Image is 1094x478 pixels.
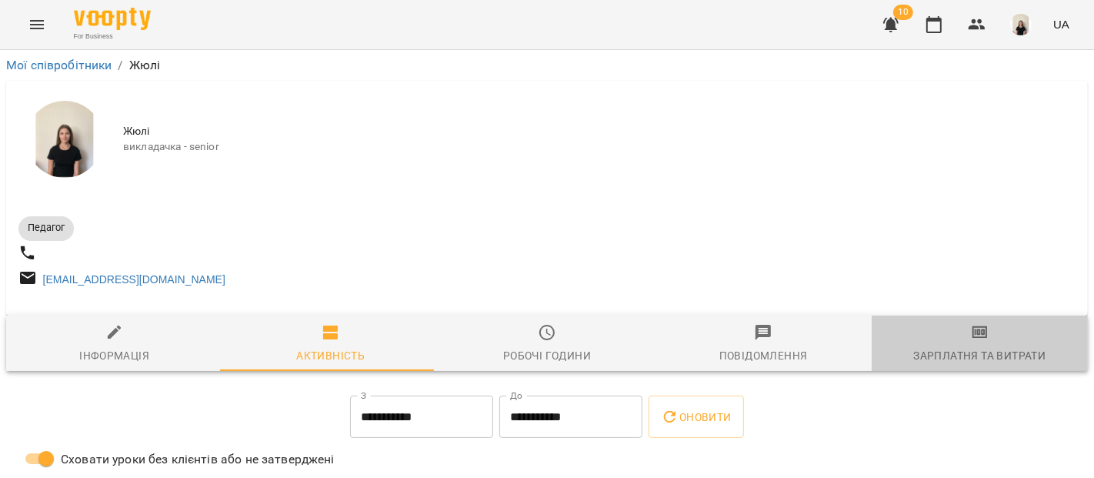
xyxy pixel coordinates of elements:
[18,6,55,43] button: Menu
[6,58,112,72] a: Мої співробітники
[1053,16,1069,32] span: UA
[74,32,151,42] span: For Business
[661,408,731,426] span: Оновити
[296,346,365,365] div: Активність
[61,450,335,469] span: Сховати уроки без клієнтів або не затверджені
[6,56,1088,75] nav: breadcrumb
[43,273,225,286] a: [EMAIL_ADDRESS][DOMAIN_NAME]
[74,8,151,30] img: Voopty Logo
[913,346,1046,365] div: Зарплатня та Витрати
[719,346,808,365] div: Повідомлення
[79,346,149,365] div: Інформація
[26,101,103,178] img: Жюлі
[649,396,743,439] button: Оновити
[123,139,1076,155] span: викладачка - senior
[129,56,161,75] p: Жюлі
[123,124,1076,139] span: Жюлі
[503,346,591,365] div: Робочі години
[1010,14,1032,35] img: a3bfcddf6556b8c8331b99a2d66cc7fb.png
[1047,10,1076,38] button: UA
[118,56,123,75] li: /
[18,221,74,235] span: Педагог
[893,5,913,20] span: 10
